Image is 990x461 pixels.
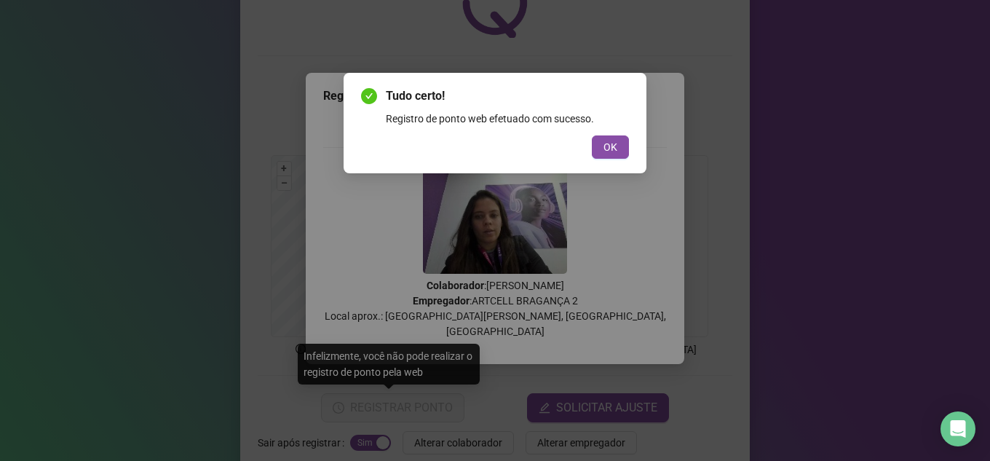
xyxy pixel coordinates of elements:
[361,88,377,104] span: check-circle
[603,139,617,155] span: OK
[592,135,629,159] button: OK
[940,411,975,446] div: Open Intercom Messenger
[386,87,629,105] span: Tudo certo!
[386,111,629,127] div: Registro de ponto web efetuado com sucesso.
